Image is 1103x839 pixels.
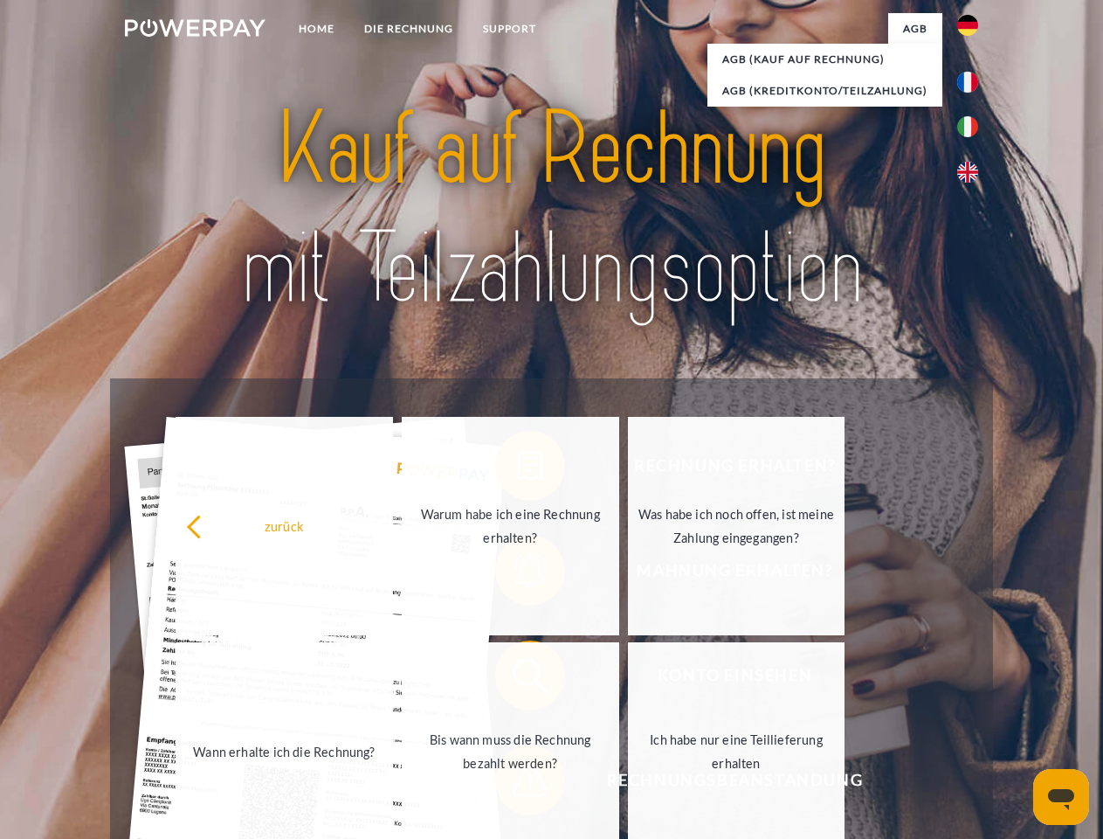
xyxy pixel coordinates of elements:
[468,13,551,45] a: SUPPORT
[412,728,609,775] div: Bis wann muss die Rechnung bezahlt werden?
[628,417,845,635] a: Was habe ich noch offen, ist meine Zahlung eingegangen?
[957,15,978,36] img: de
[1033,769,1089,825] iframe: Schaltfläche zum Öffnen des Messaging-Fensters
[412,503,609,550] div: Warum habe ich eine Rechnung erhalten?
[707,75,942,107] a: AGB (Kreditkonto/Teilzahlung)
[284,13,349,45] a: Home
[125,19,265,37] img: logo-powerpay-white.svg
[349,13,468,45] a: DIE RECHNUNG
[957,162,978,183] img: en
[638,728,835,775] div: Ich habe nur eine Teillieferung erhalten
[186,514,383,537] div: zurück
[186,739,383,763] div: Wann erhalte ich die Rechnung?
[638,503,835,550] div: Was habe ich noch offen, ist meine Zahlung eingegangen?
[957,116,978,137] img: it
[167,84,936,335] img: title-powerpay_de.svg
[957,72,978,93] img: fr
[707,44,942,75] a: AGB (Kauf auf Rechnung)
[888,13,942,45] a: agb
